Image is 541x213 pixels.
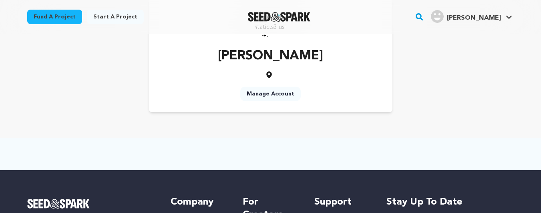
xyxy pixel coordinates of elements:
a: Bruce A.'s Profile [429,8,514,23]
span: Bruce A.'s Profile [429,8,514,25]
img: Seed&Spark Logo Dark Mode [248,12,311,22]
div: Bruce A.'s Profile [431,10,501,23]
h5: Stay up to date [386,196,514,209]
span: [PERSON_NAME] [447,15,501,21]
h5: Company [171,196,226,209]
img: user.png [431,10,444,23]
h5: Support [314,196,370,209]
a: Seed&Spark Homepage [248,12,311,22]
a: Manage Account [240,87,301,101]
a: Fund a project [27,10,82,24]
a: Start a project [87,10,144,24]
img: Seed&Spark Logo [27,199,90,209]
a: Seed&Spark Homepage [27,199,155,209]
p: [PERSON_NAME] [218,47,323,66]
